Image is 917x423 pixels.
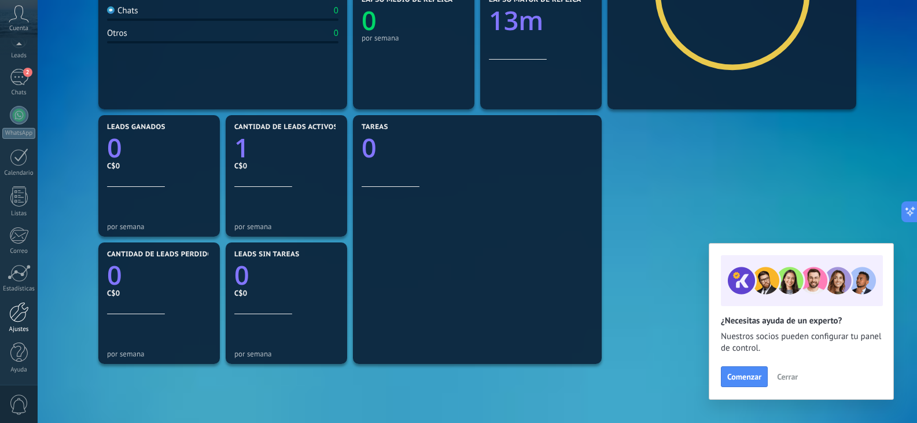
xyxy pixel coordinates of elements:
div: Otros [107,28,127,39]
text: 0 [107,130,122,165]
div: Correo [2,248,36,255]
span: 2 [23,68,32,77]
a: 0 [107,130,211,165]
button: Cerrar [772,368,803,385]
div: por semana [362,34,466,42]
div: C$0 [107,288,211,298]
div: C$0 [234,288,338,298]
div: por semana [234,222,338,231]
text: 0 [107,258,122,293]
img: Chats [107,6,115,14]
div: Leads [2,52,36,60]
span: Nuestros socios pueden configurar tu panel de control. [721,331,882,354]
button: Comenzar [721,366,768,387]
div: C$0 [107,161,211,171]
span: Leads ganados [107,123,165,131]
a: 13m [489,3,593,38]
div: C$0 [234,161,338,171]
text: 0 [362,3,377,38]
div: 0 [334,5,338,16]
div: WhatsApp [2,128,35,139]
span: Leads sin tareas [234,251,299,259]
span: Tareas [362,123,388,131]
div: Ayuda [2,366,36,374]
span: Cuenta [9,25,28,32]
text: 1 [234,130,249,165]
div: Estadísticas [2,285,36,293]
div: 0 [334,28,338,39]
text: 13m [489,3,543,38]
a: 0 [107,258,211,293]
span: Comenzar [727,373,761,381]
div: por semana [107,222,211,231]
span: Cerrar [777,373,798,381]
div: Listas [2,210,36,218]
div: por semana [107,350,211,358]
h2: ¿Necesitas ayuda de un experto? [721,315,882,326]
a: 0 [234,258,338,293]
span: Cantidad de leads perdidos [107,251,217,259]
div: Calendario [2,170,36,177]
span: Cantidad de leads activos [234,123,338,131]
text: 0 [362,130,377,165]
div: por semana [234,350,338,358]
a: 1 [234,130,338,165]
a: 0 [362,130,593,165]
div: Ajustes [2,326,36,333]
div: Chats [107,5,138,16]
div: Chats [2,89,36,97]
text: 0 [234,258,249,293]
